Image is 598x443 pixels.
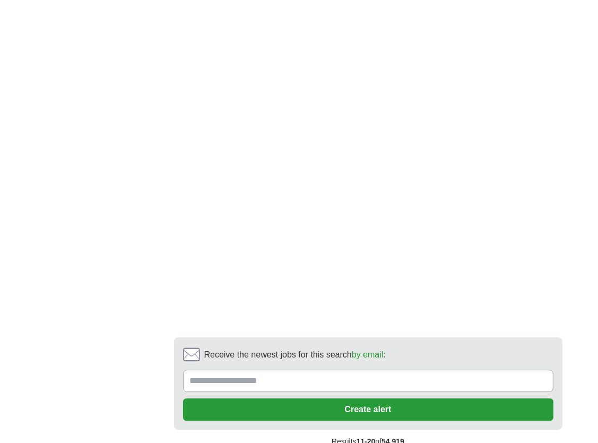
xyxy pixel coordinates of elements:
span: Receive the newest jobs for this search : [204,348,386,361]
button: Create alert [183,398,553,421]
a: by email [352,350,384,359]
